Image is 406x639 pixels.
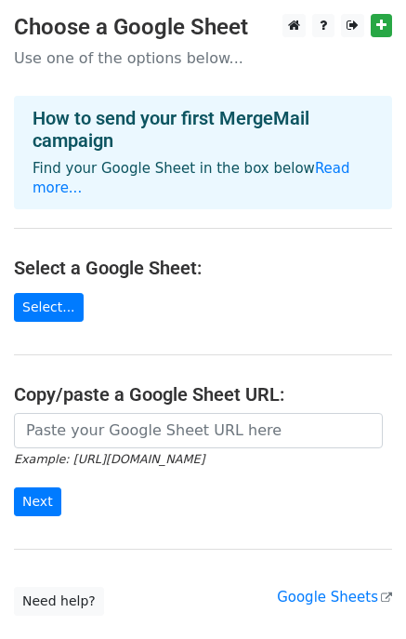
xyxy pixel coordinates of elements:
p: Use one of the options below... [14,48,392,68]
a: Need help? [14,587,104,616]
p: Find your Google Sheet in the box below [33,159,373,198]
h3: Choose a Google Sheet [14,14,392,41]
h4: How to send your first MergeMail campaign [33,107,373,152]
a: Read more... [33,160,350,196]
a: Google Sheets [277,589,392,606]
small: Example: [URL][DOMAIN_NAME] [14,452,204,466]
h4: Copy/paste a Google Sheet URL: [14,383,392,406]
input: Paste your Google Sheet URL here [14,413,383,448]
h4: Select a Google Sheet: [14,257,392,279]
iframe: Chat Widget [313,550,406,639]
a: Select... [14,293,84,322]
input: Next [14,487,61,516]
